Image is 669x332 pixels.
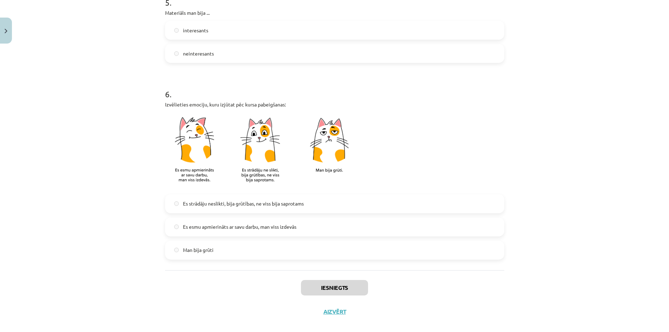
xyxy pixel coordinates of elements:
[174,248,179,252] input: Man bija grūti
[301,280,368,295] button: Iesniegts
[165,101,504,108] p: Izvēlieties emociju, kuru izjūtat pēc kursa pabeigšanas:
[165,9,504,17] p: Materiāls man bija ...
[183,223,296,230] span: Es esmu apmierināts ar savu darbu, man viss izdevās
[174,51,179,56] input: neinteresants
[174,28,179,33] input: interesants
[183,50,214,57] span: neinteresants
[183,200,304,207] span: Es strādāju neslikti, bija grūtības, ne viss bija saprotams
[174,224,179,229] input: Es esmu apmierināts ar savu darbu, man viss izdevās
[183,246,214,254] span: Man bija grūti
[321,308,348,315] button: Aizvērt
[5,29,7,33] img: icon-close-lesson-0947bae3869378f0d4975bcd49f059093ad1ed9edebbc8119c70593378902aed.svg
[174,201,179,206] input: Es strādāju neslikti, bija grūtības, ne viss bija saprotams
[183,27,208,34] span: interesants
[165,77,504,99] h1: 6 .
